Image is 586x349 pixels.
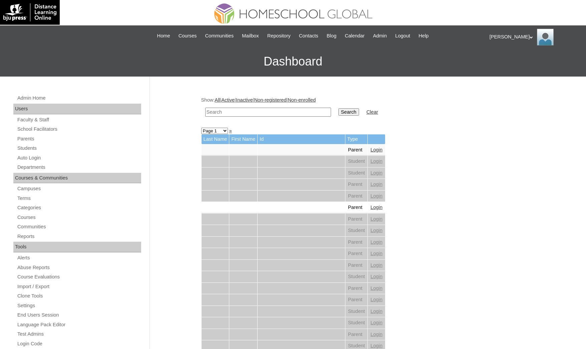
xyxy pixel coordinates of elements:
span: Blog [327,32,336,40]
div: Show: | | | | [201,97,532,120]
a: Admin [370,32,390,40]
a: End Users Session [17,311,141,319]
a: Logout [392,32,413,40]
td: Parent [345,202,368,213]
td: First Name [229,134,257,144]
span: Communities [205,32,234,40]
td: Student [345,156,368,167]
span: Repository [267,32,291,40]
td: Parent [345,214,368,225]
a: Settings [17,302,141,310]
a: Login [370,332,382,337]
a: Repository [264,32,294,40]
a: All [215,97,220,103]
td: Id [258,134,345,144]
a: Login [370,285,382,291]
a: Abuse Reports [17,263,141,272]
input: Search [338,108,359,116]
a: Reports [17,232,141,241]
a: Test Admins [17,330,141,338]
a: Login [370,182,382,187]
td: Last Name [202,134,229,144]
a: School Facilitators [17,125,141,133]
a: Courses [175,32,200,40]
a: Login [370,274,382,279]
td: Parent [345,248,368,259]
td: Parent [345,237,368,248]
a: Calendar [341,32,368,40]
a: Login [370,170,382,176]
span: Help [418,32,428,40]
span: Contacts [299,32,318,40]
td: Type [345,134,368,144]
span: Admin [373,32,387,40]
a: Departments [17,163,141,171]
div: Tools [13,242,141,252]
a: Non-registered [254,97,286,103]
td: Parent [345,144,368,156]
a: Login [370,147,382,152]
a: Communities [202,32,237,40]
a: Alerts [17,254,141,262]
a: » [229,128,232,133]
a: Login [370,320,382,325]
a: Faculty & Staff [17,116,141,124]
a: Mailbox [239,32,262,40]
td: Student [345,167,368,179]
span: Courses [179,32,197,40]
a: Campuses [17,185,141,193]
a: Admin Home [17,94,141,102]
a: Students [17,144,141,152]
a: Clear [366,109,378,115]
div: Courses & Communities [13,173,141,184]
td: Student [345,271,368,282]
h3: Dashboard [3,46,583,77]
a: Inactive [236,97,253,103]
a: Course Evaluations [17,273,141,281]
td: Parent [345,283,368,294]
a: Login [370,262,382,268]
a: Communities [17,223,141,231]
td: Student [345,317,368,329]
img: Ariane Ebuen [537,29,554,45]
a: Login [370,251,382,256]
a: Login [370,309,382,314]
a: Login [370,158,382,164]
a: Home [154,32,174,40]
div: [PERSON_NAME] [490,29,579,45]
a: Login [370,216,382,222]
a: Blog [323,32,340,40]
td: Parent [345,179,368,190]
input: Search [205,108,331,117]
a: Active [221,97,235,103]
a: Courses [17,213,141,222]
td: Student [345,306,368,317]
a: Login [370,297,382,302]
td: Parent [345,329,368,340]
a: Parents [17,135,141,143]
a: Login [370,228,382,233]
td: Parent [345,294,368,306]
img: logo-white.png [3,3,56,21]
a: Help [415,32,432,40]
a: Non-enrolled [288,97,316,103]
span: Calendar [345,32,364,40]
a: Login [370,343,382,348]
span: Home [157,32,170,40]
a: Login Code [17,340,141,348]
td: Student [345,225,368,236]
span: Logout [395,32,410,40]
a: Language Pack Editor [17,321,141,329]
a: Contacts [296,32,322,40]
a: Login [370,239,382,245]
a: Terms [17,194,141,203]
a: Categories [17,204,141,212]
a: Login [370,205,382,210]
span: Mailbox [242,32,259,40]
td: Parent [345,260,368,271]
a: Import / Export [17,282,141,291]
a: Clone Tools [17,292,141,300]
a: Login [370,193,382,199]
td: Parent [345,191,368,202]
a: Auto Login [17,154,141,162]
